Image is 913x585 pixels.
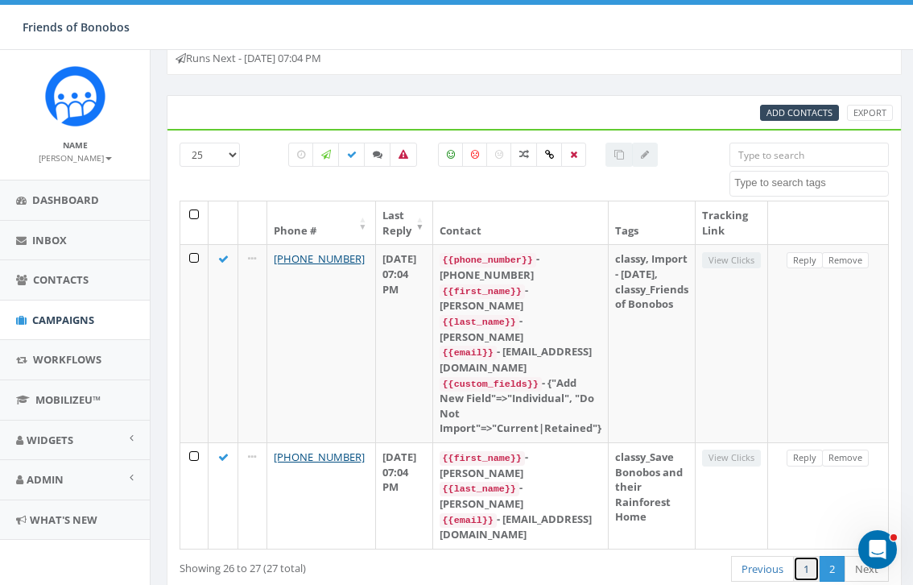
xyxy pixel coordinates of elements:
th: Tracking Link [696,201,768,244]
div: - [EMAIL_ADDRESS][DOMAIN_NAME] [440,512,601,542]
span: Admin [27,472,64,487]
a: Remove [822,252,869,269]
textarea: Search [734,176,888,190]
a: Export [847,105,893,122]
td: [DATE] 07:04 PM [376,244,433,442]
label: Delivered [338,143,366,167]
code: {{phone_number}} [440,253,536,268]
a: Reply [787,252,823,269]
div: - {"Add New Field"=>"Individual", "Do Not Import"=>"Current|Retained"} [440,375,601,436]
label: Bounced [390,143,417,167]
div: - [EMAIL_ADDRESS][DOMAIN_NAME] [440,344,601,375]
a: 1 [793,556,820,583]
code: {{last_name}} [440,315,519,330]
span: Contacts [33,272,89,287]
input: Type to search [729,143,889,167]
label: Negative [462,143,488,167]
code: {{custom_fields}} [440,377,542,392]
code: {{first_name}} [440,284,525,299]
th: Last Reply: activate to sort column ascending [376,201,433,244]
div: Runs Next - [DATE] 07:04 PM [167,41,902,75]
span: Inbox [32,233,67,247]
label: Replied [364,143,391,167]
small: Name [63,139,88,151]
div: - [PHONE_NUMBER] [440,251,601,282]
label: Mixed [510,143,538,167]
span: Friends of Bonobos [23,19,130,35]
label: Link Clicked [536,143,563,167]
span: MobilizeU™ [35,392,101,407]
div: - [PERSON_NAME] [440,480,601,511]
th: Tags [609,201,696,244]
a: [PHONE_NUMBER] [274,450,365,464]
div: - [PERSON_NAME] [440,313,601,344]
a: Reply [787,450,823,467]
code: {{email}} [440,346,497,360]
img: Rally_Corp_Icon.png [45,66,105,127]
label: Sending [312,143,340,167]
label: Neutral [486,143,512,167]
span: CSV files only [766,106,832,118]
a: Next [845,556,889,583]
a: [PERSON_NAME] [39,150,112,164]
th: Contact [433,201,609,244]
label: Positive [438,143,464,167]
span: Add Contacts [766,106,832,118]
a: 2 [819,556,845,583]
code: {{first_name}} [440,451,525,466]
div: Showing 26 to 27 (27 total) [180,554,461,576]
div: - [PERSON_NAME] [440,450,601,480]
label: Removed [561,143,586,167]
span: Dashboard [32,193,99,207]
td: classy, Import - [DATE], classy_Friends of Bonobos [609,244,696,442]
code: {{email}} [440,513,497,528]
a: Remove [822,450,869,467]
a: Add Contacts [760,105,839,122]
div: - [PERSON_NAME] [440,283,601,313]
td: classy_Save Bonobos and their Rainforest Home [609,442,696,549]
span: What's New [30,512,97,527]
small: [PERSON_NAME] [39,152,112,164]
span: Campaigns [32,313,94,327]
span: Widgets [27,433,73,447]
iframe: Intercom live chat [858,530,897,569]
span: Workflows [33,352,101,367]
label: Pending [288,143,314,167]
a: [PHONE_NUMBER] [274,251,365,266]
code: {{last_name}} [440,482,519,496]
td: [DATE] 07:04 PM [376,442,433,549]
th: Phone #: activate to sort column ascending [267,201,376,244]
a: Previous [731,556,794,583]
